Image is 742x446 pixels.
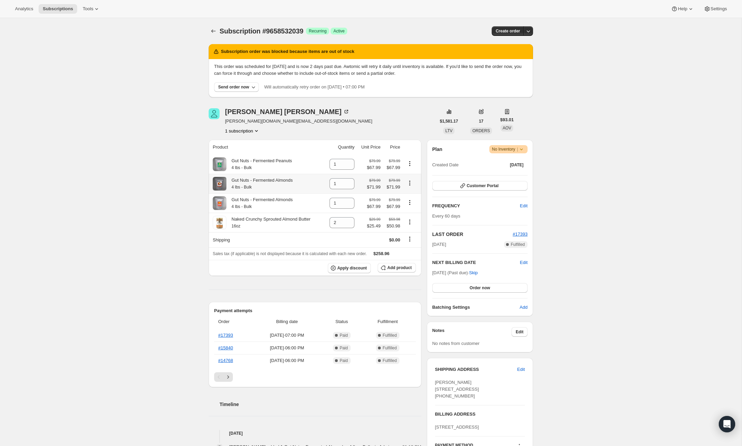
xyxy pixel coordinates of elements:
button: Create order [492,26,524,36]
span: $67.99 [367,203,381,210]
span: ORDERS [472,128,490,133]
h2: FREQUENCY [432,203,520,209]
button: Skip [465,267,482,278]
small: $79.99 [369,198,380,202]
span: Subscriptions [43,6,73,12]
button: Edit [513,364,529,375]
span: Fulfilled [383,333,397,338]
span: [STREET_ADDRESS] [435,424,479,430]
span: Status [324,318,360,325]
span: [DATE] (Past due) · [432,270,478,275]
span: $67.99 [384,203,400,210]
button: [DATE] [506,160,528,170]
p: This order was scheduled for [DATE] and is now 2 days past due. Awtomic will retry it daily until... [214,63,528,77]
button: Next [223,372,233,382]
span: $25.49 [367,223,381,229]
th: Unit Price [356,140,382,155]
button: Product actions [225,127,260,134]
span: Sales tax (if applicable) is not displayed because it is calculated with each new order. [213,251,367,256]
span: $1,581.17 [440,119,458,124]
button: 17 [475,116,487,126]
span: Paid [340,333,348,338]
h2: NEXT BILLING DATE [432,259,520,266]
button: Subscriptions [39,4,77,14]
h4: [DATE] [209,430,421,437]
small: 4 lbs - Bulk [232,204,252,209]
span: Add product [387,265,411,270]
button: #17393 [513,231,528,238]
a: #17393 [513,232,528,237]
span: Every 60 days [432,213,460,219]
button: Edit [512,327,528,337]
span: Paid [340,358,348,363]
span: [PERSON_NAME] [STREET_ADDRESS] [PHONE_NUMBER] [435,380,479,399]
div: Send order now [218,84,249,90]
th: Product [209,140,324,155]
div: Gut Nuts - Fermented Almonds [226,196,293,210]
span: [DATE] · 06:00 PM [254,357,320,364]
div: [PERSON_NAME] [PERSON_NAME] [225,108,350,115]
span: Subscription #9658532039 [220,27,303,35]
span: Tools [83,6,93,12]
button: Order now [432,283,528,293]
h2: Timeline [220,401,421,408]
span: [DATE] [510,162,523,168]
button: Product actions [404,218,415,226]
span: $67.99 [384,164,400,171]
div: Open Intercom Messenger [719,416,735,432]
th: Shipping [209,232,324,247]
span: $93.01 [500,116,514,123]
h3: Notes [432,327,512,337]
button: Analytics [11,4,37,14]
span: $67.99 [367,164,381,171]
span: Create order [496,28,520,34]
span: [DATE] · 07:00 PM [254,332,320,339]
small: 16oz [232,224,240,228]
span: Fulfilled [511,242,525,247]
span: | [517,147,518,152]
small: 4 lbs - Bulk [232,185,252,190]
span: Edit [517,366,525,373]
span: Recurring [309,28,326,34]
span: Fulfilled [383,345,397,351]
div: Gut Nuts - Fermented Almonds [226,177,293,191]
a: #15840 [218,345,233,350]
span: No Inventory [492,146,525,153]
th: Order [214,314,252,329]
button: Product actions [404,199,415,206]
span: Fulfilled [383,358,397,363]
span: $71.99 [384,184,400,191]
span: Edit [520,203,528,209]
span: No notes from customer [432,341,480,346]
button: Tools [79,4,104,14]
span: $258.96 [374,251,390,256]
button: Settings [700,4,731,14]
button: Edit [520,259,528,266]
span: Order now [470,285,490,291]
small: $59.98 [389,217,400,221]
button: Edit [516,200,532,211]
small: $29.99 [369,217,380,221]
span: Add [520,304,528,311]
h3: SHIPPING ADDRESS [435,366,517,373]
span: Active [333,28,345,34]
small: $79.99 [389,178,400,182]
span: LTV [445,128,452,133]
span: 17 [479,119,483,124]
button: Add [516,302,532,313]
button: Help [667,4,698,14]
small: 4 lbs - Bulk [232,165,252,170]
span: $0.00 [389,237,400,242]
button: Add product [378,263,416,273]
a: #14768 [218,358,233,363]
span: Settings [711,6,727,12]
button: Customer Portal [432,181,528,191]
div: Naked Crunchy Sprouted Almond Butter [226,216,310,229]
button: Send order now [214,82,259,92]
span: Billing date [254,318,320,325]
img: product img [213,196,226,210]
span: [PERSON_NAME][DOMAIN_NAME][EMAIL_ADDRESS][DOMAIN_NAME] [225,118,372,125]
div: Gut Nuts - Fermented Peanuts [226,157,292,171]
